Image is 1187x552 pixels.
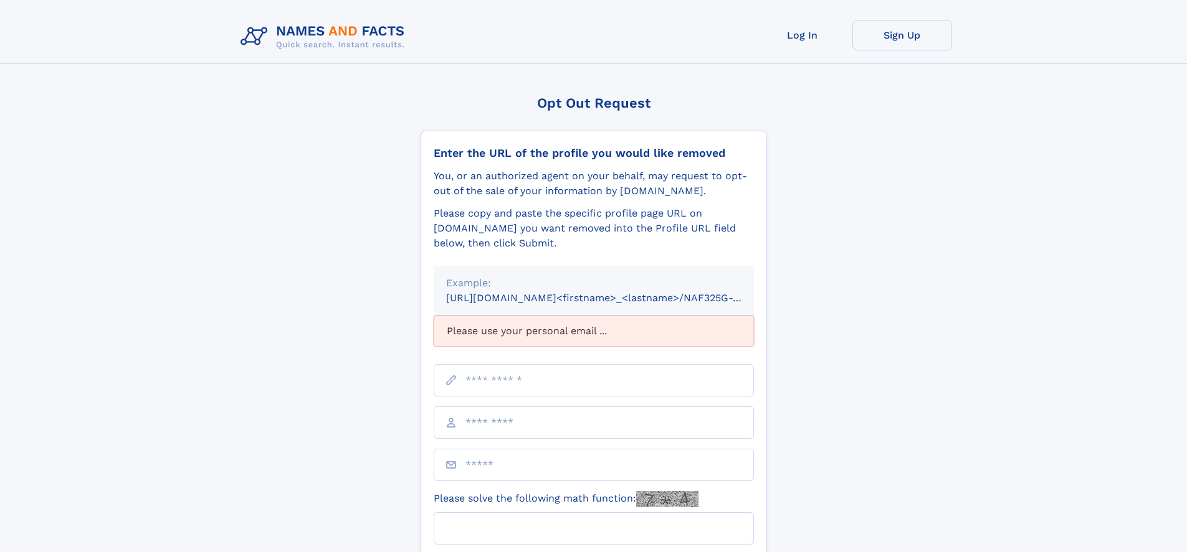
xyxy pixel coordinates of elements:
a: Log In [753,20,852,50]
div: You, or an authorized agent on your behalf, may request to opt-out of the sale of your informatio... [434,169,754,199]
div: Opt Out Request [421,95,767,111]
div: Example: [446,276,741,291]
div: Enter the URL of the profile you would like removed [434,146,754,160]
a: Sign Up [852,20,952,50]
small: [URL][DOMAIN_NAME]<firstname>_<lastname>/NAF325G-xxxxxxxx [446,292,778,304]
label: Please solve the following math function: [434,491,698,507]
img: Logo Names and Facts [236,20,415,54]
div: Please use your personal email ... [434,316,754,347]
div: Please copy and paste the specific profile page URL on [DOMAIN_NAME] you want removed into the Pr... [434,206,754,251]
